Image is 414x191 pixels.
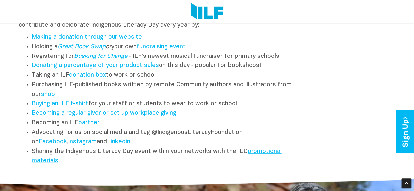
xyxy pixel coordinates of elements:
[32,99,299,109] li: for your staff or students to wear to work or school
[32,80,299,99] li: Purchasing ILF‑published books written by remote Community authors and illustrators from our
[401,178,411,188] div: Scroll Back to Top
[32,118,299,128] li: Becoming an ILF
[39,139,67,145] a: Facebook
[32,110,176,116] a: Becoming a regular giver or set up workplace giving
[32,147,299,166] li: Sharing the Indigenous Literacy Day event within your networks with the ILD
[68,139,97,145] a: Instagram
[41,92,55,97] a: shop
[32,52,299,61] li: Registering for ‑ ILF's newest musical fundraiser for primary schools
[191,3,223,20] img: Logo
[74,54,127,59] a: Busking for Change
[78,120,100,126] a: partner
[107,139,130,145] a: Linkedin
[137,44,186,50] a: fundraising event
[32,63,159,68] a: Donating a percentage of your product sales
[32,101,88,107] a: Buying an ILF t-shirt
[58,44,106,50] a: Great Book Swap
[69,72,106,78] a: donation box
[32,42,299,52] li: Holding a your own
[32,34,142,40] a: Making a donation through our website
[58,44,111,50] em: or
[32,71,299,80] li: Taking an ILF to work or school
[32,128,299,147] li: Advocating for us on social media and tag @IndigenousLiteracyFoundation on , and
[32,61,299,71] li: on this day ‑ popular for bookshops!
